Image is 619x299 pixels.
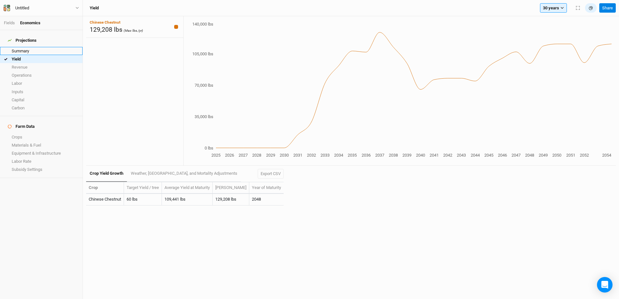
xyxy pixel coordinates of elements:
tspan: 2039 [402,153,411,158]
tspan: 2027 [239,153,248,158]
th: Year of Maturity [249,182,284,194]
tspan: 2050 [552,153,561,158]
tspan: 2051 [566,153,575,158]
th: Target Yield / tree [124,182,162,194]
a: Fields [4,20,15,25]
div: Farm Data [8,124,35,129]
tspan: 2037 [375,153,384,158]
tspan: 2032 [307,153,316,158]
span: (Max lbs./yr) [124,28,143,33]
th: Average Yield at Maturity [162,182,213,194]
div: Untitled [15,5,29,11]
span: 129,208 lbs [90,26,122,33]
tspan: 2036 [362,153,371,158]
tspan: 2029 [266,153,275,158]
tspan: 2048 [525,153,534,158]
tspan: 2042 [443,153,452,158]
td: 129,208 lbs [213,194,249,205]
tspan: 140,000 lbs [192,22,213,27]
tspan: 2030 [280,153,289,158]
td: 60 lbs [124,194,162,205]
tspan: 2034 [334,153,343,158]
td: Chinese Chestnut [86,194,124,205]
tspan: 2041 [430,153,439,158]
tspan: 35,000 lbs [195,114,213,119]
tspan: 2035 [348,153,357,158]
tspan: 2052 [580,153,589,158]
tspan: 2031 [293,153,302,158]
div: Economics [20,20,40,26]
tspan: 2045 [484,153,493,158]
tspan: 2054 [602,153,612,158]
tspan: 2040 [416,153,425,158]
tspan: 2028 [252,153,261,158]
td: 2048 [249,194,284,205]
span: Chinese Chestnut [90,20,120,25]
tspan: 2047 [512,153,521,158]
h3: Yield [90,6,99,11]
tspan: 2038 [389,153,398,158]
td: 109,441 lbs [162,194,213,205]
tspan: 105,000 lbs [192,51,213,56]
button: Export CSV [258,169,284,179]
tspan: 2043 [457,153,466,158]
button: Share [599,3,616,13]
a: Weather, [GEOGRAPHIC_DATA], and Mortality Adjustments [127,166,241,181]
tspan: 2026 [225,153,234,158]
tspan: 0 lbs [205,146,213,150]
button: Untitled [3,5,79,12]
tspan: 2044 [471,153,480,158]
a: Crop Yield Growth [86,166,127,182]
tspan: 2046 [498,153,507,158]
tspan: 2025 [211,153,220,158]
div: Open Intercom Messenger [597,277,613,293]
th: Crop [86,182,124,194]
div: Projections [8,38,37,43]
tspan: 2049 [539,153,548,158]
button: 30 years [540,3,567,13]
tspan: 2033 [321,153,330,158]
th: [PERSON_NAME] [213,182,249,194]
tspan: 70,000 lbs [195,83,213,88]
